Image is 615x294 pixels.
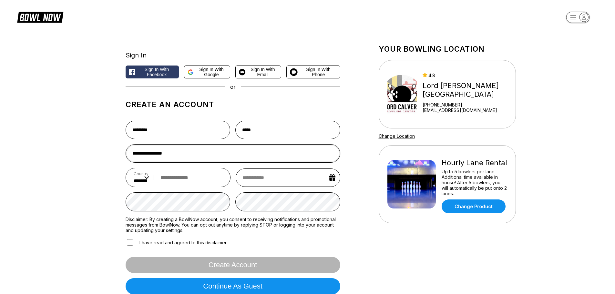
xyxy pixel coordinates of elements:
[379,45,516,54] h1: Your bowling location
[184,66,230,78] button: Sign in with Google
[126,51,340,59] div: Sign In
[387,160,436,208] img: Hourly Lane Rental
[126,217,340,233] label: Disclaimer: By creating a BowlNow account, you consent to receiving notifications and promotional...
[126,66,179,78] button: Sign in with Facebook
[196,67,227,77] span: Sign in with Google
[442,158,507,167] div: Hourly Lane Rental
[442,169,507,196] div: Up to 5 bowlers per lane. Additional time available in house! After 5 bowlers, you will automatic...
[126,238,227,247] label: I have read and agreed to this disclaimer.
[138,67,176,77] span: Sign in with Facebook
[379,133,415,139] a: Change Location
[126,84,340,90] div: or
[127,239,133,246] input: I have read and agreed to this disclaimer.
[442,199,506,213] a: Change Product
[387,70,417,118] img: Lord Calvert Bowling Center
[248,67,278,77] span: Sign in with Email
[423,81,513,99] div: Lord [PERSON_NAME][GEOGRAPHIC_DATA]
[235,66,281,78] button: Sign in with Email
[126,100,340,109] h1: Create an account
[423,102,513,107] div: [PHONE_NUMBER]
[423,107,513,113] a: [EMAIL_ADDRESS][DOMAIN_NAME]
[134,171,149,176] label: Country
[423,73,513,78] div: 4.8
[286,66,340,78] button: Sign in with Phone
[300,67,337,77] span: Sign in with Phone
